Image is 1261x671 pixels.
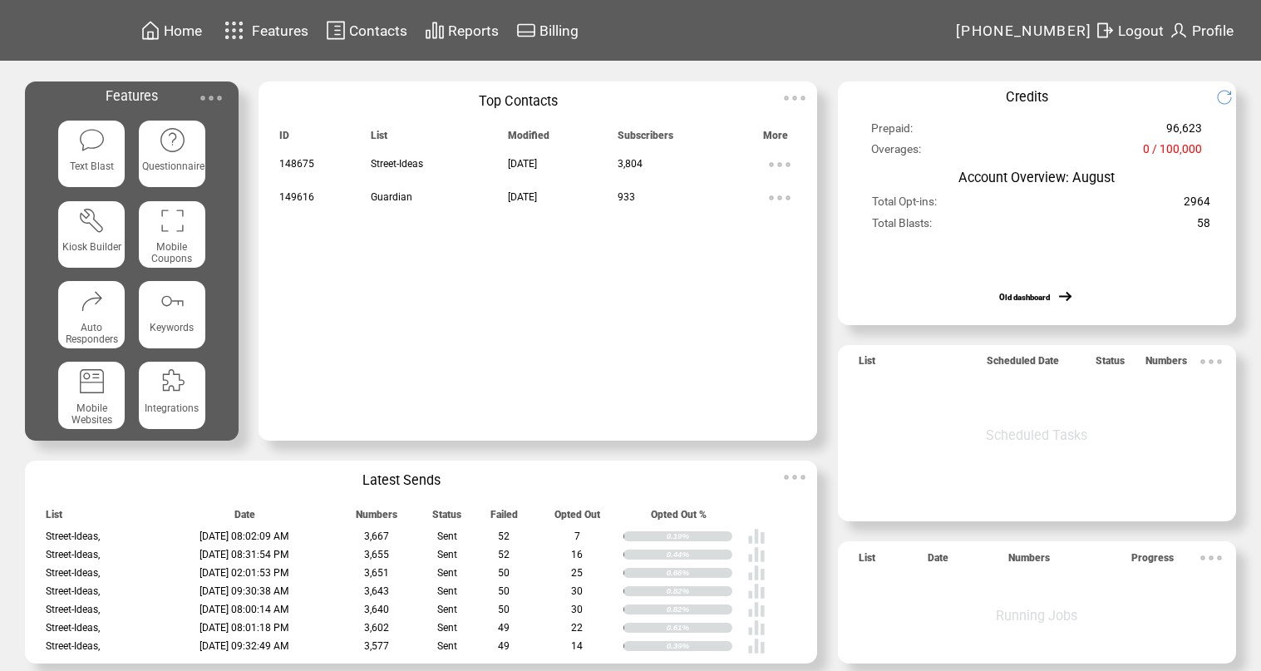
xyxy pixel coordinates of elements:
[371,158,423,170] span: Street-Ideas
[618,158,643,170] span: 3,804
[747,564,766,582] img: poll%20-%20white.svg
[78,368,106,395] img: mobile-websites.svg
[763,130,788,149] span: More
[448,22,499,39] span: Reports
[498,604,510,615] span: 50
[1145,355,1187,374] span: Numbers
[46,604,100,615] span: Street-Ideas,
[747,637,766,655] img: poll%20-%20white.svg
[747,582,766,600] img: poll%20-%20white.svg
[432,509,461,528] span: Status
[514,17,581,43] a: Billing
[667,586,733,596] div: 0.82%
[437,585,457,597] span: Sent
[164,22,202,39] span: Home
[142,160,204,172] span: Questionnaire
[199,585,289,597] span: [DATE] 09:30:38 AM
[1216,89,1245,106] img: refresh.png
[195,81,228,115] img: ellypsis.svg
[46,549,100,560] span: Street-Ideas,
[219,17,249,44] img: features.svg
[78,207,106,234] img: tool%201.svg
[763,148,796,181] img: ellypsis.svg
[571,549,583,560] span: 16
[571,567,583,579] span: 25
[66,322,118,345] span: Auto Responders
[58,201,126,269] a: Kiosk Builder
[199,530,289,542] span: [DATE] 08:02:09 AM
[571,640,583,652] span: 14
[78,287,106,314] img: auto-responders.svg
[422,17,501,43] a: Reports
[199,549,289,560] span: [DATE] 08:31:54 PM
[151,241,192,264] span: Mobile Coupons
[1096,355,1125,374] span: Status
[364,549,389,560] span: 3,655
[46,509,62,528] span: List
[667,604,733,614] div: 0.82%
[437,604,457,615] span: Sent
[58,281,126,348] a: Auto Responders
[958,170,1115,185] span: Account Overview: August
[1008,552,1050,571] span: Numbers
[364,604,389,615] span: 3,640
[78,126,106,154] img: text-blast.svg
[1169,20,1189,41] img: profile.svg
[1006,89,1048,105] span: Credits
[571,585,583,597] span: 30
[871,142,921,163] span: Overages:
[539,22,579,39] span: Billing
[651,509,707,528] span: Opted Out %
[58,121,126,188] a: Text Blast
[747,545,766,564] img: poll%20-%20white.svg
[138,17,204,43] a: Home
[986,427,1087,443] span: Scheduled Tasks
[956,22,1092,39] span: [PHONE_NUMBER]
[279,158,314,170] span: 148675
[326,20,346,41] img: contacts.svg
[150,322,194,333] span: Keywords
[199,567,289,579] span: [DATE] 02:01:53 PM
[667,531,733,541] div: 0.19%
[1095,20,1115,41] img: exit.svg
[490,509,518,528] span: Failed
[508,158,537,170] span: [DATE]
[371,191,412,203] span: Guardian
[999,293,1050,302] a: Old dashboard
[1166,121,1202,142] span: 96,623
[58,362,126,429] a: Mobile Websites
[279,130,289,149] span: ID
[199,640,289,652] span: [DATE] 09:32:49 AM
[747,619,766,637] img: poll%20-%20white.svg
[46,622,100,634] span: Street-Ideas,
[323,17,410,43] a: Contacts
[364,567,389,579] span: 3,651
[46,530,100,542] span: Street-Ideas,
[1143,142,1202,163] span: 0 / 100,000
[364,640,389,652] span: 3,577
[139,201,206,269] a: Mobile Coupons
[364,530,389,542] span: 3,667
[763,181,796,215] img: ellypsis.svg
[498,567,510,579] span: 50
[199,604,289,615] span: [DATE] 08:00:14 AM
[71,402,112,426] span: Mobile Websites
[140,20,160,41] img: home.svg
[356,509,397,528] span: Numbers
[437,622,457,634] span: Sent
[508,191,537,203] span: [DATE]
[667,568,733,578] div: 0.68%
[252,22,308,39] span: Features
[46,640,100,652] span: Street-Ideas,
[139,121,206,188] a: Questionnaire
[498,640,510,652] span: 49
[46,585,100,597] span: Street-Ideas,
[987,355,1059,374] span: Scheduled Date
[928,552,948,571] span: Date
[1195,541,1228,575] img: ellypsis.svg
[1092,17,1166,43] a: Logout
[498,585,510,597] span: 50
[574,530,580,542] span: 7
[279,191,314,203] span: 149616
[437,640,457,652] span: Sent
